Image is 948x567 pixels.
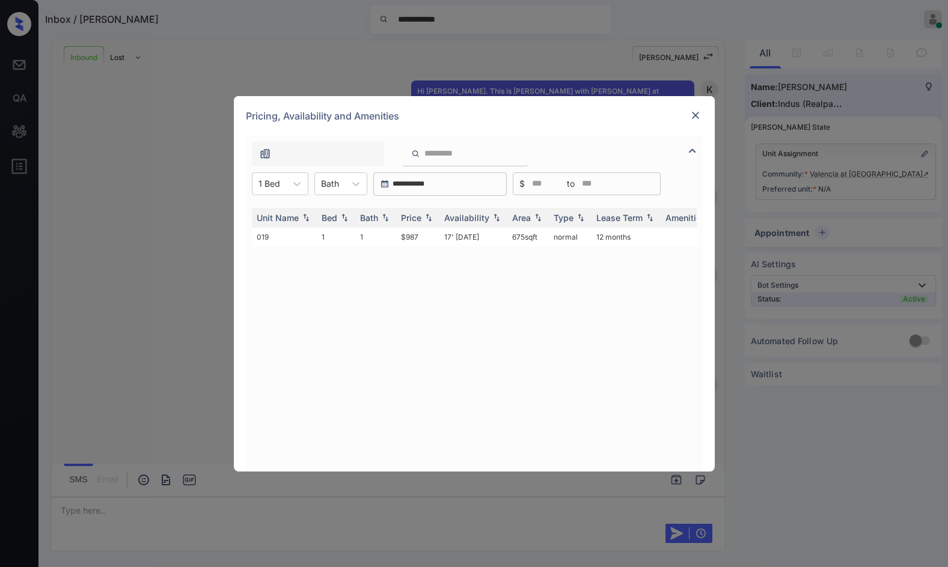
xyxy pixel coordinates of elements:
[234,96,715,136] div: Pricing, Availability and Amenities
[360,213,378,223] div: Bath
[355,228,396,246] td: 1
[411,148,420,159] img: icon-zuma
[396,228,439,246] td: $987
[401,213,421,223] div: Price
[575,213,587,222] img: sorting
[259,148,271,160] img: icon-zuma
[257,213,299,223] div: Unit Name
[379,213,391,222] img: sorting
[596,213,643,223] div: Lease Term
[507,228,549,246] td: 675 sqft
[252,228,317,246] td: 019
[423,213,435,222] img: sorting
[665,213,706,223] div: Amenities
[300,213,312,222] img: sorting
[519,177,525,190] span: $
[567,177,575,190] span: to
[317,228,355,246] td: 1
[322,213,337,223] div: Bed
[690,109,702,121] img: close
[554,213,573,223] div: Type
[512,213,531,223] div: Area
[439,228,507,246] td: 17' [DATE]
[549,228,592,246] td: normal
[532,213,544,222] img: sorting
[592,228,661,246] td: 12 months
[338,213,350,222] img: sorting
[491,213,503,222] img: sorting
[685,144,700,158] img: icon-zuma
[644,213,656,222] img: sorting
[444,213,489,223] div: Availability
